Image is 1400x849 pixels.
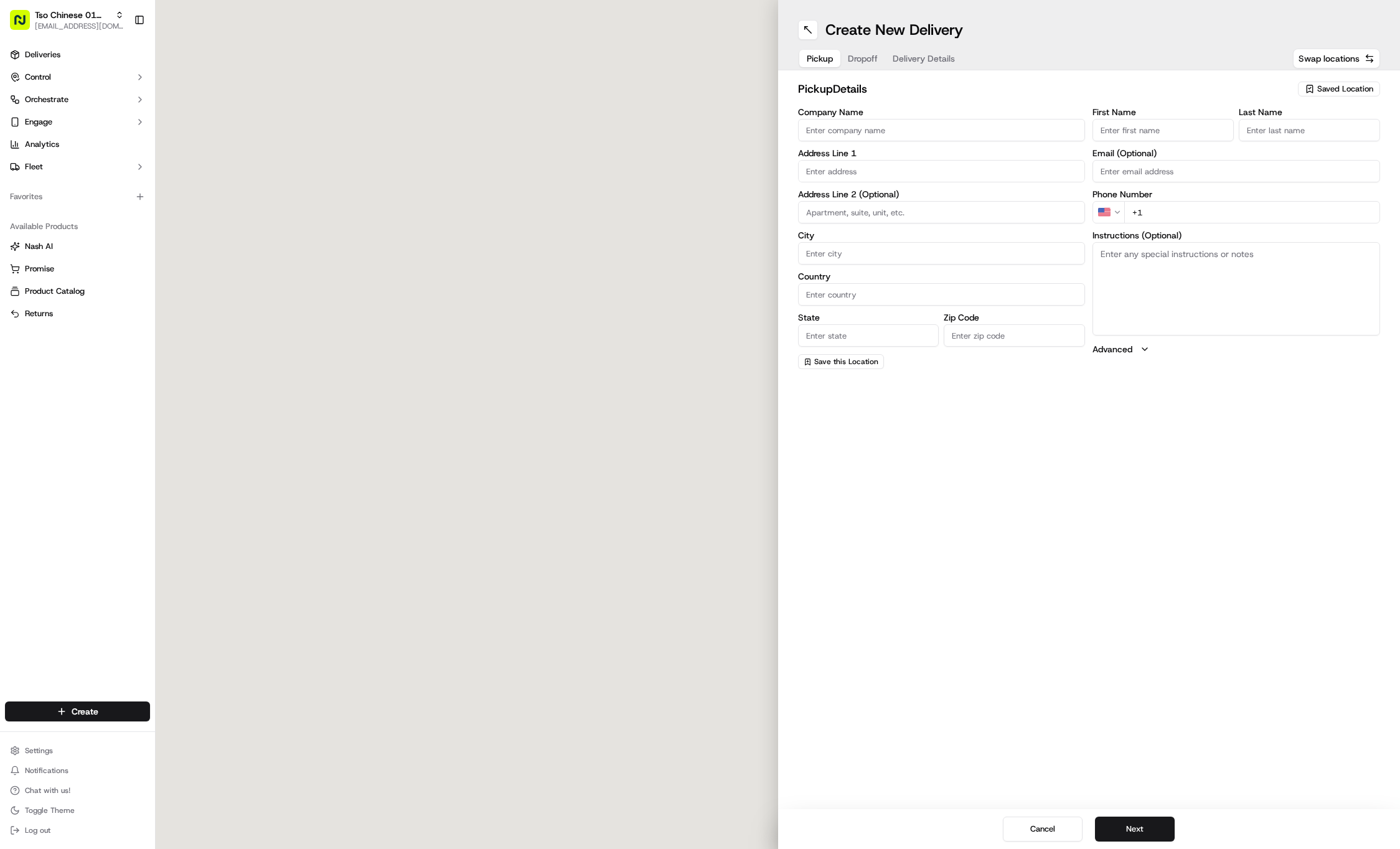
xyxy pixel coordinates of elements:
button: Next [1095,817,1175,842]
span: Returns [25,308,53,319]
button: Product Catalog [5,281,150,301]
span: Control [25,72,51,83]
span: Promise [25,263,54,274]
button: Notifications [5,762,150,779]
span: Chat with us! [25,786,70,795]
a: Product Catalog [10,286,145,297]
input: Enter zip code [944,324,1085,347]
button: Returns [5,304,150,324]
label: Last Name [1239,108,1380,116]
button: Cancel [1003,817,1083,842]
label: Address Line 1 [798,149,1086,157]
button: Chat with us! [5,782,150,799]
label: Instructions (Optional) [1092,231,1380,240]
button: Save this Location [798,354,884,369]
label: Address Line 2 (Optional) [798,190,1086,199]
span: Product Catalog [25,286,85,297]
input: Enter last name [1239,119,1380,141]
span: Engage [25,116,52,128]
button: Promise [5,259,150,279]
input: Enter country [798,283,1086,306]
button: Settings [5,742,150,759]
button: Nash AI [5,237,150,256]
div: Available Products [5,217,150,237]
button: Toggle Theme [5,802,150,819]
button: Log out [5,822,150,839]
label: State [798,313,939,322]
label: Zip Code [944,313,1085,322]
input: Enter company name [798,119,1086,141]
span: Notifications [25,766,68,776]
h2: pickup Details [798,80,1291,98]
label: Advanced [1092,343,1132,355]
a: Nash AI [10,241,145,252]
button: Saved Location [1298,80,1380,98]
span: Save this Location [814,357,878,367]
label: Phone Number [1092,190,1380,199]
span: Delivery Details [893,52,955,65]
span: Swap locations [1299,52,1360,65]
span: Create [72,705,98,718]
span: Saved Location [1317,83,1373,95]
div: Favorites [5,187,150,207]
span: Dropoff [848,52,878,65]
input: Enter address [798,160,1086,182]
input: Enter city [798,242,1086,265]
label: Country [798,272,1086,281]
input: Apartment, suite, unit, etc. [798,201,1086,223]
span: Settings [25,746,53,756]
h1: Create New Delivery [825,20,963,40]
button: Fleet [5,157,150,177]
a: Promise [10,263,145,274]
button: Tso Chinese 01 Cherrywood [35,9,110,21]
span: Pickup [807,52,833,65]
span: Orchestrate [25,94,68,105]
input: Enter phone number [1124,201,1380,223]
span: Deliveries [25,49,60,60]
span: Log out [25,825,50,835]
input: Enter state [798,324,939,347]
button: Create [5,701,150,721]
span: Toggle Theme [25,805,75,815]
a: Returns [10,308,145,319]
a: Deliveries [5,45,150,65]
button: Swap locations [1293,49,1380,68]
button: Engage [5,112,150,132]
button: Advanced [1092,343,1380,355]
button: Orchestrate [5,90,150,110]
span: Analytics [25,139,59,150]
span: Nash AI [25,241,53,252]
button: Tso Chinese 01 Cherrywood[EMAIL_ADDRESS][DOMAIN_NAME] [5,5,129,35]
label: First Name [1092,108,1234,116]
button: [EMAIL_ADDRESS][DOMAIN_NAME] [35,21,124,31]
label: City [798,231,1086,240]
input: Enter first name [1092,119,1234,141]
button: Control [5,67,150,87]
label: Email (Optional) [1092,149,1380,157]
a: Analytics [5,134,150,154]
label: Company Name [798,108,1086,116]
span: Fleet [25,161,43,172]
input: Enter email address [1092,160,1380,182]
